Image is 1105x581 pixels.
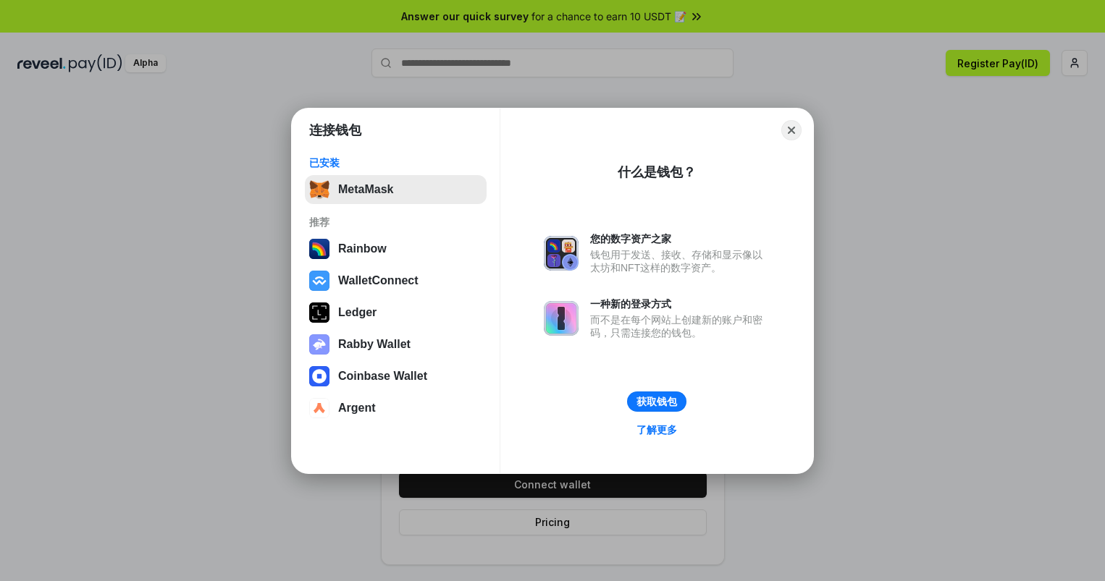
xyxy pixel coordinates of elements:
div: Rabby Wallet [338,338,411,351]
div: 什么是钱包？ [618,164,696,181]
img: svg+xml,%3Csvg%20width%3D%2228%22%20height%3D%2228%22%20viewBox%3D%220%200%2028%2028%22%20fill%3D... [309,366,329,386]
button: MetaMask [305,175,487,204]
button: 获取钱包 [627,391,686,412]
div: 而不是在每个网站上创建新的账户和密码，只需连接您的钱包。 [590,313,770,339]
div: 一种新的登录方式 [590,297,770,310]
div: 钱包用于发送、接收、存储和显示像以太坊和NFT这样的数字资产。 [590,248,770,274]
h1: 连接钱包 [309,122,361,139]
button: Rainbow [305,234,487,263]
button: Rabby Wallet [305,330,487,359]
button: Ledger [305,298,487,327]
div: Argent [338,402,376,415]
div: MetaMask [338,183,393,196]
a: 了解更多 [628,420,686,439]
div: Coinbase Wallet [338,370,427,383]
button: WalletConnect [305,266,487,295]
button: Coinbase Wallet [305,362,487,391]
div: 获取钱包 [636,395,677,408]
img: svg+xml,%3Csvg%20width%3D%22120%22%20height%3D%22120%22%20viewBox%3D%220%200%20120%20120%22%20fil... [309,239,329,259]
div: WalletConnect [338,274,419,287]
button: Close [781,120,802,140]
img: svg+xml,%3Csvg%20xmlns%3D%22http%3A%2F%2Fwww.w3.org%2F2000%2Fsvg%22%20fill%3D%22none%22%20viewBox... [544,236,579,271]
img: svg+xml,%3Csvg%20width%3D%2228%22%20height%3D%2228%22%20viewBox%3D%220%200%2028%2028%22%20fill%3D... [309,398,329,418]
img: svg+xml,%3Csvg%20xmlns%3D%22http%3A%2F%2Fwww.w3.org%2F2000%2Fsvg%22%20fill%3D%22none%22%20viewBox... [309,334,329,355]
div: 您的数字资产之家 [590,232,770,245]
div: 已安装 [309,156,482,169]
img: svg+xml,%3Csvg%20width%3D%2228%22%20height%3D%2228%22%20viewBox%3D%220%200%2028%2028%22%20fill%3D... [309,271,329,291]
img: svg+xml,%3Csvg%20xmlns%3D%22http%3A%2F%2Fwww.w3.org%2F2000%2Fsvg%22%20width%3D%2228%22%20height%3... [309,302,329,323]
img: svg+xml,%3Csvg%20xmlns%3D%22http%3A%2F%2Fwww.w3.org%2F2000%2Fsvg%22%20fill%3D%22none%22%20viewBox... [544,301,579,336]
button: Argent [305,394,487,423]
div: Rainbow [338,242,387,255]
img: svg+xml,%3Csvg%20fill%3D%22none%22%20height%3D%2233%22%20viewBox%3D%220%200%2035%2033%22%20width%... [309,179,329,200]
div: 了解更多 [636,423,677,436]
div: Ledger [338,306,377,319]
div: 推荐 [309,216,482,229]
